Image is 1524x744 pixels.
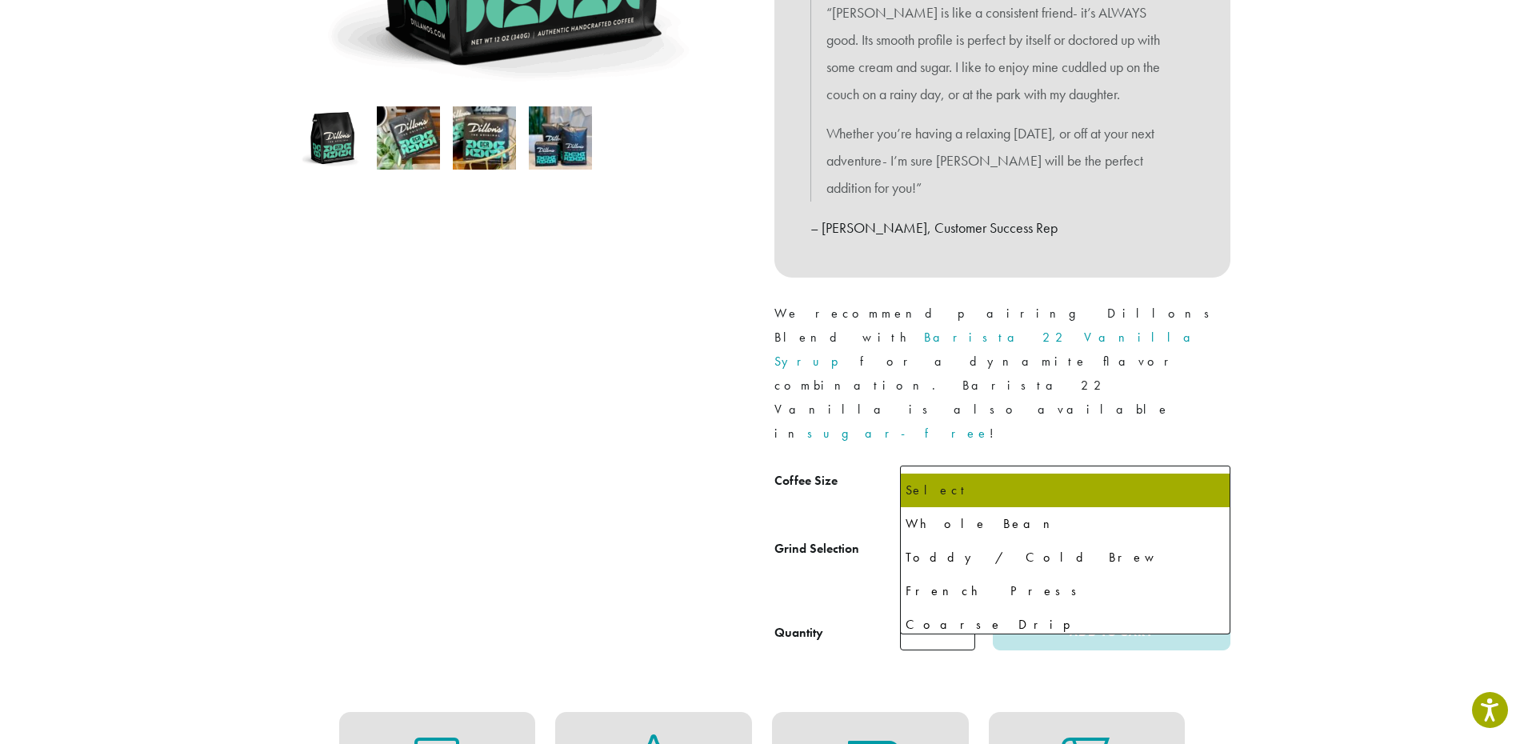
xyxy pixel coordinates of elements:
a: sugar-free [807,425,990,442]
a: Barista 22 Vanilla Syrup [774,329,1203,370]
div: French Press [906,579,1225,603]
label: Grind Selection [774,538,900,561]
img: Dillons - Image 2 [377,106,440,170]
p: We recommend pairing Dillons Blend with for a dynamite flavor combination. Barista 22 Vanilla is ... [774,302,1230,446]
div: Coarse Drip [906,613,1225,637]
img: Dillons - Image 4 [529,106,592,170]
label: Coffee Size [774,470,900,493]
div: Toddy / Cold Brew [906,546,1225,570]
p: Whether you’re having a relaxing [DATE], or off at your next adventure- I’m sure [PERSON_NAME] wi... [826,120,1178,201]
p: – [PERSON_NAME], Customer Success Rep [810,214,1194,242]
span: Select [907,470,964,501]
img: Dillons - Image 3 [453,106,516,170]
span: Select [900,466,1230,505]
li: Select [901,474,1230,507]
div: Whole Bean [906,512,1225,536]
div: Quantity [774,623,823,642]
img: Dillons [301,106,364,170]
